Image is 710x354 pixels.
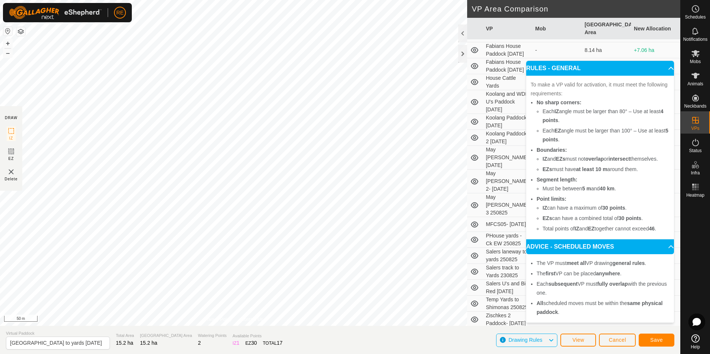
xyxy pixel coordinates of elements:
[526,239,674,254] p-accordion-header: ADVICE - SCHEDULED MOVES
[537,299,670,317] li: scheduled moves must be within the .
[556,156,566,162] b: EZs
[483,114,532,130] td: Koolang Paddock [DATE]
[532,18,582,40] th: Mob
[543,224,670,233] li: Total points of and together cannot exceed .
[543,166,552,172] b: EZs
[686,193,704,197] span: Heatmap
[639,334,674,347] button: Save
[543,184,670,193] li: Must be between and .
[237,340,240,346] span: 1
[140,332,192,339] span: [GEOGRAPHIC_DATA] Area
[543,156,547,162] b: IZ
[9,135,13,141] span: IZ
[526,76,674,239] p-accordion-content: RULES - GENERAL
[576,166,607,172] b: at least 10 m
[691,126,699,131] span: VPs
[116,332,134,339] span: Total Area
[232,339,239,347] div: IZ
[691,345,700,349] span: Help
[649,226,655,232] b: 46
[483,248,532,264] td: Salers laneway to yards 250825
[609,337,626,343] span: Cancel
[535,46,579,54] div: -
[683,37,707,42] span: Notifications
[574,226,579,232] b: IZ
[483,193,532,217] td: May [PERSON_NAME] 3 250825
[543,154,670,163] li: and must not or themselves.
[600,186,615,191] b: 40 km
[543,107,670,125] li: Each angle must be larger than 80° – Use at least .
[483,42,532,58] td: Fabians House Paddock [DATE]
[597,281,628,287] b: fully overlap
[582,18,631,40] th: [GEOGRAPHIC_DATA] Area
[198,340,201,346] span: 2
[232,333,283,339] span: Available Points
[5,176,18,182] span: Delete
[684,104,706,108] span: Neckbands
[631,42,680,58] td: +7.06 ha
[483,146,532,170] td: May [PERSON_NAME] [DATE]
[483,90,532,114] td: Koolang and WDL U's Paddock [DATE]
[537,300,543,306] b: All
[582,58,631,74] td: 4.14 ha
[6,330,110,337] span: Virtual Paddock
[537,269,670,278] li: The VP can be placed .
[585,156,604,162] b: overlap
[483,232,532,248] td: PHouse yards - Ck EW 250825
[537,177,577,183] b: Segment length:
[537,196,566,202] b: Point limits:
[508,337,542,343] span: Drawing Rules
[537,147,567,153] b: Boundaries:
[554,108,559,114] b: IZ
[690,59,701,64] span: Mobs
[588,226,595,232] b: EZ
[650,337,663,343] span: Save
[483,18,532,40] th: VP
[531,82,668,96] span: To make a VP valid for activation, it must meet the following requirements:
[537,259,670,268] li: The VP must VP drawing .
[251,340,257,346] span: 30
[472,4,680,13] h2: VP Area Comparison
[526,244,614,250] span: ADVICE - SCHEDULED MOVES
[526,61,674,76] p-accordion-header: RULES - GENERAL
[537,279,670,297] li: Each VP must with the previous one.
[483,170,532,193] td: May [PERSON_NAME] 2- [DATE]
[537,99,582,105] b: No sharp corners:
[526,254,674,322] p-accordion-content: ADVICE - SCHEDULED MOVES
[567,260,586,266] b: meet all
[277,340,283,346] span: 17
[691,171,700,175] span: Infra
[631,18,680,40] th: New Allocation
[241,316,263,323] a: Contact Us
[198,332,227,339] span: Watering Points
[619,215,641,221] b: 30 points
[548,281,578,287] b: subsequent
[631,58,680,74] td: +11.06 ha
[16,27,25,36] button: Map Layers
[116,9,123,17] span: RE
[596,271,620,276] b: anywhere
[263,339,283,347] div: TOTAL
[543,214,670,223] li: can have a combined total of .
[483,312,532,328] td: Zischkes 2 Paddock- [DATE]
[483,74,532,90] td: House Cattle Yards
[560,334,596,347] button: View
[602,205,625,211] b: 30 points
[245,339,257,347] div: EZ
[608,156,630,162] b: intersect
[3,49,12,58] button: –
[687,82,703,86] span: Animals
[483,280,532,296] td: Salers U's and Big Red [DATE]
[543,165,670,174] li: must have around them.
[7,167,16,176] img: VP
[545,271,555,276] b: first
[685,15,706,19] span: Schedules
[543,205,547,211] b: IZ
[116,340,133,346] span: 15.2 ha
[3,39,12,48] button: +
[140,340,157,346] span: 15.2 ha
[543,126,670,144] li: Each angle must be larger than 100° – Use at least .
[612,260,645,266] b: general rules
[543,108,664,123] b: 4 points
[483,58,532,74] td: Fabians House Paddock [DATE]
